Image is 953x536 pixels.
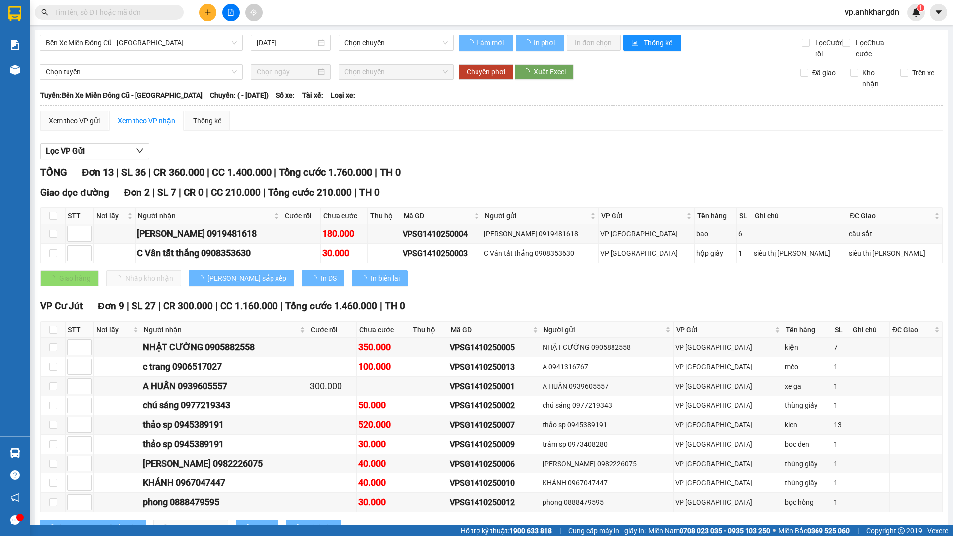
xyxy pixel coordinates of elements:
span: copyright [898,527,905,534]
td: VPSG1410250004 [401,224,482,244]
span: Bến Xe Miền Đông Cũ - Đắk Nông [46,35,237,50]
th: Thu hộ [410,322,448,338]
span: SL 36 [121,166,146,178]
span: Tổng cước 1.460.000 [285,300,377,312]
span: Đơn 13 [82,166,114,178]
td: VP Sài Gòn [674,415,783,435]
div: 30.000 [358,495,408,509]
div: 30.000 [322,246,366,260]
span: loading [197,275,207,282]
span: In biên lai [371,273,400,284]
button: In đơn chọn [567,35,621,51]
button: bar-chartThống kê [623,35,681,51]
button: [PERSON_NAME] sắp xếp [40,520,146,536]
span: Lọc VP Gửi [46,145,85,157]
td: VPSG1410250005 [448,338,541,357]
div: VPSG1410250004 [403,228,480,240]
span: TỔNG [40,166,67,178]
span: Lọc Chưa cước [852,37,903,59]
div: 1 [834,381,849,392]
div: 520.000 [358,418,408,432]
div: [PERSON_NAME] 0982226075 [543,458,672,469]
div: thảo sp 0945389191 [143,437,306,451]
div: VP [GEOGRAPHIC_DATA] [675,342,781,353]
span: In DS [255,522,271,533]
strong: 0369 525 060 [807,527,850,535]
span: CR 300.000 [163,300,213,312]
span: Người nhận [144,324,298,335]
div: 1 [834,477,849,488]
div: thảo sp 0945389191 [143,418,306,432]
td: VPSG1410250007 [448,415,541,435]
td: VPSG1410250003 [401,244,482,263]
span: Xuất Excel [534,67,566,77]
span: | [206,187,208,198]
td: VP Sài Gòn [674,454,783,473]
div: VP [GEOGRAPHIC_DATA] [675,381,781,392]
td: VP Sài Gòn [674,493,783,512]
span: loading [244,524,255,531]
span: Miền Bắc [778,525,850,536]
span: Đã giao [808,67,840,78]
span: | [148,166,151,178]
span: CC 1.400.000 [212,166,272,178]
span: Mã GD [451,324,531,335]
span: | [280,300,283,312]
button: Làm mới [459,35,513,51]
span: down [136,147,144,155]
div: VP [GEOGRAPHIC_DATA] [675,439,781,450]
span: | [375,166,377,178]
div: 1 [834,361,849,372]
div: xe ga [785,381,830,392]
div: phong 0888479595 [543,497,672,508]
span: ĐC Giao [850,210,932,221]
th: STT [66,322,94,338]
span: caret-down [934,8,943,17]
div: VPSG1410250001 [450,380,539,393]
div: VP [GEOGRAPHIC_DATA] [600,228,693,239]
div: thùng giấy [785,458,830,469]
span: In phơi [534,37,556,48]
span: | [857,525,859,536]
td: VPSG1410250012 [448,493,541,512]
div: A 0941316767 [543,361,672,372]
span: | [263,187,266,198]
div: C Vân tất thắng 0908353630 [137,246,280,260]
div: VP [GEOGRAPHIC_DATA] [675,400,781,411]
span: | [152,187,155,198]
span: In biên lai [305,522,334,533]
div: siêu thị [PERSON_NAME] [754,248,846,259]
th: Ghi chú [850,322,890,338]
span: Lọc Cước rồi [811,37,845,59]
div: 1 [834,497,849,508]
div: 1 [834,458,849,469]
span: SL 7 [157,187,176,198]
td: VPSG1410250009 [448,435,541,454]
span: Cung cấp máy in - giấy in: [568,525,646,536]
button: In phơi [516,35,564,51]
div: chú sáng 0977219343 [143,399,306,412]
span: VP Gửi [601,210,684,221]
span: | [354,187,357,198]
span: Chọn tuyến [46,65,237,79]
span: VP Cư Jút [40,300,83,312]
div: cầu sắt [849,228,941,239]
div: mèo [785,361,830,372]
button: Chuyển phơi [459,64,513,80]
img: warehouse-icon [10,448,20,458]
button: Xuất Excel [515,64,574,80]
span: Nơi lấy [96,324,131,335]
div: VPSG1410250006 [450,458,539,470]
td: VP Sài Gòn [674,357,783,377]
img: solution-icon [10,40,20,50]
span: question-circle [10,470,20,480]
div: 1 [834,439,849,450]
span: | [207,166,209,178]
div: VPSG1410250005 [450,341,539,354]
span: | [215,300,218,312]
img: icon-new-feature [912,8,921,17]
button: Nhập kho nhận [153,520,228,536]
button: In biên lai [286,520,341,536]
div: thảo sp 0945389191 [543,419,672,430]
span: [PERSON_NAME] sắp xếp [207,273,286,284]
